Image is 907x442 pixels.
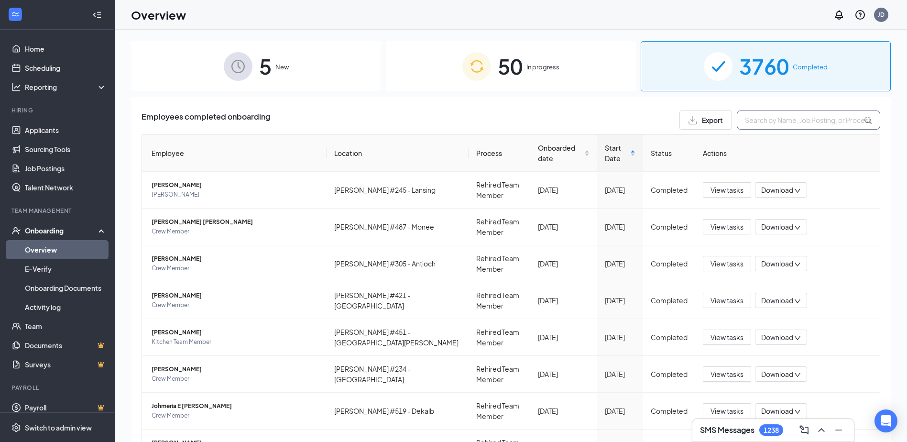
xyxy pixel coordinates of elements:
[142,110,270,130] span: Employees completed onboarding
[605,332,635,343] div: [DATE]
[25,121,107,140] a: Applicants
[710,369,743,379] span: View tasks
[538,221,590,232] div: [DATE]
[651,406,688,416] div: Completed
[710,295,743,306] span: View tasks
[814,422,829,438] button: ChevronUp
[152,180,319,190] span: [PERSON_NAME]
[11,423,21,432] svg: Settings
[878,11,885,19] div: JD
[739,50,789,83] span: 3760
[327,135,469,172] th: Location
[651,369,688,379] div: Completed
[833,424,844,436] svg: Minimize
[25,240,107,259] a: Overview
[700,425,754,435] h3: SMS Messages
[11,10,20,19] svg: WorkstreamLogo
[152,365,319,374] span: [PERSON_NAME]
[25,226,98,235] div: Onboarding
[11,384,105,392] div: Payroll
[152,337,319,347] span: Kitchen Team Member
[25,398,107,417] a: PayrollCrown
[25,58,107,77] a: Scheduling
[794,261,801,268] span: down
[605,258,635,269] div: [DATE]
[695,135,880,172] th: Actions
[152,374,319,384] span: Crew Member
[327,282,469,319] td: [PERSON_NAME] #421 - [GEOGRAPHIC_DATA]
[605,185,635,195] div: [DATE]
[605,406,635,416] div: [DATE]
[761,185,793,195] span: Download
[794,298,801,305] span: down
[651,258,688,269] div: Completed
[327,209,469,245] td: [PERSON_NAME] #487 - Monee
[327,319,469,356] td: [PERSON_NAME] #451 - [GEOGRAPHIC_DATA][PERSON_NAME]
[469,356,530,393] td: Rehired Team Member
[794,188,801,194] span: down
[538,295,590,306] div: [DATE]
[710,185,743,195] span: View tasks
[152,217,319,227] span: [PERSON_NAME] [PERSON_NAME]
[327,356,469,393] td: [PERSON_NAME] #234 - [GEOGRAPHIC_DATA]
[152,227,319,236] span: Crew Member
[538,369,590,379] div: [DATE]
[469,209,530,245] td: Rehired Team Member
[710,332,743,343] span: View tasks
[854,9,866,21] svg: QuestionInfo
[152,254,319,264] span: [PERSON_NAME]
[833,9,845,21] svg: Notifications
[152,190,319,199] span: [PERSON_NAME]
[764,426,779,434] div: 1238
[469,245,530,282] td: Rehired Team Member
[327,393,469,430] td: [PERSON_NAME] #519 - Dekalb
[703,256,751,271] button: View tasks
[703,330,751,345] button: View tasks
[152,264,319,273] span: Crew Member
[874,409,897,432] div: Open Intercom Messenger
[703,403,751,419] button: View tasks
[469,393,530,430] td: Rehired Team Member
[761,296,793,306] span: Download
[703,219,751,234] button: View tasks
[469,319,530,356] td: Rehired Team Member
[651,221,688,232] div: Completed
[152,328,319,337] span: [PERSON_NAME]
[25,336,107,355] a: DocumentsCrown
[797,422,812,438] button: ComposeMessage
[92,10,102,20] svg: Collapse
[761,406,793,416] span: Download
[605,295,635,306] div: [DATE]
[710,406,743,416] span: View tasks
[710,258,743,269] span: View tasks
[526,62,559,72] span: In progress
[538,258,590,269] div: [DATE]
[816,424,827,436] svg: ChevronUp
[761,222,793,232] span: Download
[275,62,289,72] span: New
[152,291,319,300] span: [PERSON_NAME]
[794,409,801,415] span: down
[11,106,105,114] div: Hiring
[327,245,469,282] td: [PERSON_NAME] #305 - Antioch
[131,7,186,23] h1: Overview
[11,82,21,92] svg: Analysis
[605,143,628,164] span: Start Date
[831,422,846,438] button: Minimize
[651,332,688,343] div: Completed
[605,369,635,379] div: [DATE]
[793,62,828,72] span: Completed
[25,39,107,58] a: Home
[25,159,107,178] a: Job Postings
[703,182,751,198] button: View tasks
[710,221,743,232] span: View tasks
[605,221,635,232] div: [DATE]
[761,369,793,379] span: Download
[794,335,801,342] span: down
[469,172,530,209] td: Rehired Team Member
[142,135,327,172] th: Employee
[703,366,751,382] button: View tasks
[702,117,723,123] span: Export
[259,50,272,83] span: 5
[25,140,107,159] a: Sourcing Tools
